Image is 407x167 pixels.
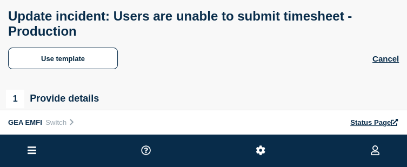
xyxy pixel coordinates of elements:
button: Switch [42,118,78,127]
span: GEA EMFI [8,118,42,126]
button: Use template [8,48,118,69]
a: Status Page [350,118,399,126]
h1: Update incident: Users are unable to submit timesheet - Production [8,9,399,39]
span: 1 [6,90,24,108]
button: Cancel [372,54,399,63]
div: Provide details [6,90,99,108]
